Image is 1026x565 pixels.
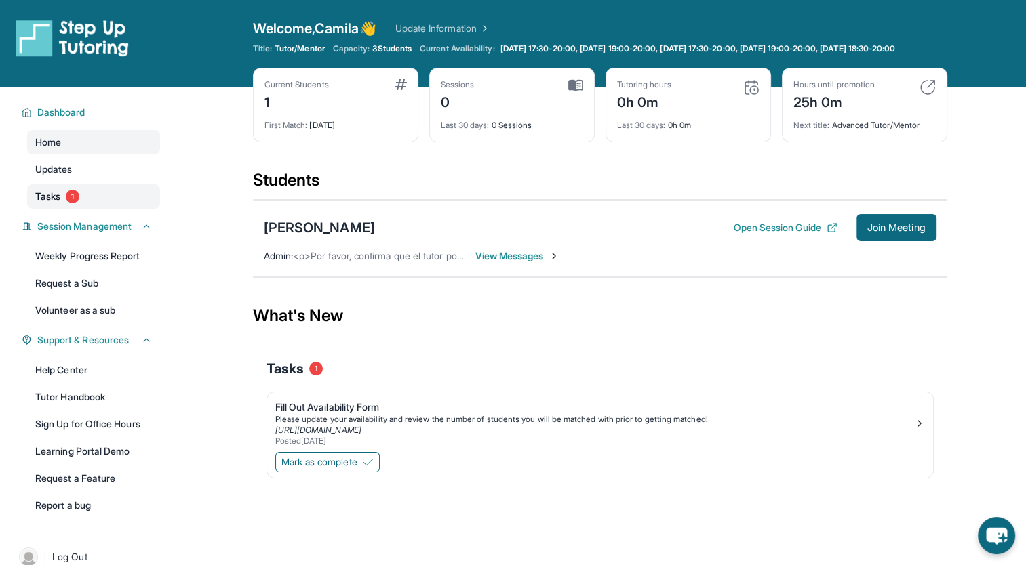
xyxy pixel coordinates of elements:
img: card [395,79,407,90]
a: Updates [27,157,160,182]
a: Update Information [395,22,490,35]
a: [URL][DOMAIN_NAME] [275,425,361,435]
button: Join Meeting [856,214,936,241]
span: Current Availability: [420,43,494,54]
span: Last 30 days : [441,120,490,130]
span: Home [35,135,61,149]
span: View Messages [475,249,560,263]
span: Dashboard [37,106,85,119]
div: Fill Out Availability Form [275,400,914,414]
div: Hours until promotion [793,79,875,90]
span: Session Management [37,219,132,233]
span: Support & Resources [37,333,129,347]
div: 25h 0m [793,90,875,112]
div: Students [253,169,947,199]
a: Home [27,130,160,154]
button: Session Management [32,219,152,233]
a: Weekly Progress Report [27,244,160,268]
img: Chevron-Right [549,251,559,261]
span: Tasks [35,190,60,203]
div: Posted [DATE] [275,436,914,446]
span: | [43,549,47,565]
span: [DATE] 17:30-20:00, [DATE] 19:00-20:00, [DATE] 17:30-20:00, [DATE] 19:00-20:00, [DATE] 18:30-20:00 [500,43,896,54]
span: Tasks [267,359,304,378]
div: [DATE] [264,112,407,131]
a: Request a Sub [27,271,160,295]
a: Sign Up for Office Hours [27,412,160,436]
a: [DATE] 17:30-20:00, [DATE] 19:00-20:00, [DATE] 17:30-20:00, [DATE] 19:00-20:00, [DATE] 18:30-20:00 [498,43,899,54]
div: Current Students [264,79,329,90]
span: Updates [35,163,73,176]
img: card [920,79,936,96]
a: Tasks1 [27,184,160,209]
div: 0h 0m [617,90,671,112]
img: Chevron Right [477,22,490,35]
div: Tutoring hours [617,79,671,90]
a: Request a Feature [27,466,160,490]
span: <p>Por favor, confirma que el tutor podrá asistir a tu primera hora de reunión asignada antes de ... [293,250,795,261]
a: Learning Portal Demo [27,439,160,463]
a: Help Center [27,358,160,382]
span: Title: [253,43,272,54]
div: 0 Sessions [441,112,583,131]
button: Open Session Guide [733,221,837,234]
div: 1 [264,90,329,112]
div: 0h 0m [617,112,759,131]
span: Admin : [264,250,293,261]
a: Tutor Handbook [27,385,160,409]
a: Report a bug [27,493,160,518]
button: Dashboard [32,106,152,119]
button: Mark as complete [275,452,380,472]
span: 1 [309,362,323,375]
a: Fill Out Availability FormPlease update your availability and review the number of students you w... [267,392,933,449]
div: 0 [441,90,475,112]
button: Support & Resources [32,333,152,347]
span: Tutor/Mentor [275,43,325,54]
img: card [743,79,759,96]
button: chat-button [978,517,1015,554]
span: First Match : [264,120,308,130]
span: Log Out [52,550,87,564]
span: Last 30 days : [617,120,666,130]
span: Next title : [793,120,830,130]
a: Volunteer as a sub [27,298,160,322]
div: What's New [253,286,947,346]
span: Join Meeting [867,224,926,232]
span: Mark as complete [281,455,357,469]
span: 1 [66,190,79,203]
div: Advanced Tutor/Mentor [793,112,936,131]
span: Capacity: [333,43,370,54]
img: card [568,79,583,91]
span: Welcome, Camila 👋 [253,19,376,38]
img: Mark as complete [363,457,374,467]
span: 3 Students [372,43,412,54]
div: [PERSON_NAME] [264,218,375,237]
div: Please update your availability and review the number of students you will be matched with prior ... [275,414,914,425]
div: Sessions [441,79,475,90]
img: logo [16,19,129,57]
